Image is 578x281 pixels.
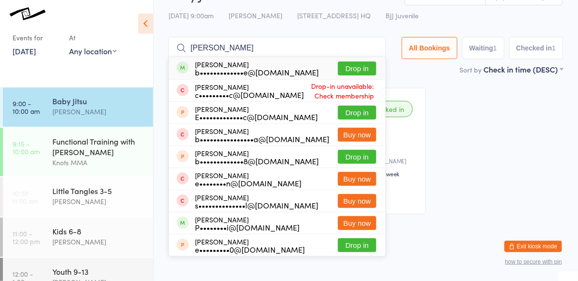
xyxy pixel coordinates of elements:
span: [PERSON_NAME] [229,11,282,20]
div: b•••••••••••••8@[DOMAIN_NAME] [195,157,319,165]
a: 9:15 -10:00 amFunctional Training with [PERSON_NAME]Knots MMA [3,128,153,176]
div: Check in time (DESC) [484,64,563,74]
button: Drop in [338,106,376,120]
button: All Bookings [402,37,458,59]
div: E•••••••••••••c@[DOMAIN_NAME] [195,113,318,121]
div: Youth 9-13 [52,266,145,277]
button: how to secure with pin [505,258,562,265]
div: Knots MMA [52,157,145,168]
div: 1 [552,44,556,52]
span: Drop-in unavailable: Check membership [304,79,376,103]
button: Drop in [338,238,376,252]
img: Knots Jiu-Jitsu [10,7,46,20]
div: b•••••••••••••e@[DOMAIN_NAME] [195,68,319,76]
div: [PERSON_NAME] [195,105,318,121]
span: BJJ Juvenile [385,11,419,20]
div: b••••••••••••••••a@[DOMAIN_NAME] [195,135,329,143]
div: e•••••••••0@[DOMAIN_NAME] [195,245,305,253]
button: Buy now [338,128,376,142]
div: [PERSON_NAME] [195,216,300,231]
time: 10:00 - 11:00 am [12,189,38,205]
div: 1 [494,44,497,52]
span: [DATE] 9:00am [169,11,214,20]
button: Waiting1 [462,37,505,59]
div: Functional Training with [PERSON_NAME] [52,136,145,157]
div: c•••••••••c@[DOMAIN_NAME] [195,91,304,98]
button: Exit kiosk mode [505,241,562,252]
div: Events for [12,30,60,46]
div: [PERSON_NAME] [52,106,145,117]
div: [PERSON_NAME] [195,171,301,187]
div: s••••••••••••••l@[DOMAIN_NAME] [195,201,318,209]
div: Kids 6-8 [52,226,145,236]
div: [PERSON_NAME] [52,196,145,207]
button: Drop in [338,150,376,164]
button: Buy now [338,194,376,208]
span: [STREET_ADDRESS] HQ [297,11,371,20]
div: [PERSON_NAME] [195,149,319,165]
label: Sort by [460,65,482,74]
div: At [69,30,117,46]
time: 11:00 - 12:00 pm [12,230,40,245]
div: [PERSON_NAME] [195,83,304,98]
a: 10:00 -11:00 amLittle Tangles 3-5[PERSON_NAME] [3,177,153,217]
div: [PERSON_NAME] [52,236,145,247]
div: [PERSON_NAME] [195,238,305,253]
div: P••••••••i@[DOMAIN_NAME] [195,223,300,231]
button: Buy now [338,172,376,186]
a: [DATE] [12,46,36,56]
div: [PERSON_NAME] [195,61,319,76]
button: Drop in [338,61,376,75]
div: e••••••••n@[DOMAIN_NAME] [195,179,301,187]
div: Baby Jitsu [52,96,145,106]
input: Search [169,37,386,59]
div: [PERSON_NAME] [195,194,318,209]
button: Checked in1 [509,37,564,59]
div: Little Tangles 3-5 [52,185,145,196]
time: 9:00 - 10:00 am [12,99,40,115]
div: [PERSON_NAME] [195,127,329,143]
button: Buy now [338,216,376,230]
a: 11:00 -12:00 pmKids 6-8[PERSON_NAME] [3,218,153,257]
div: Checked in [362,101,413,117]
time: 9:15 - 10:00 am [12,140,40,155]
div: Any location [69,46,117,56]
a: 9:00 -10:00 amBaby Jitsu[PERSON_NAME] [3,87,153,127]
